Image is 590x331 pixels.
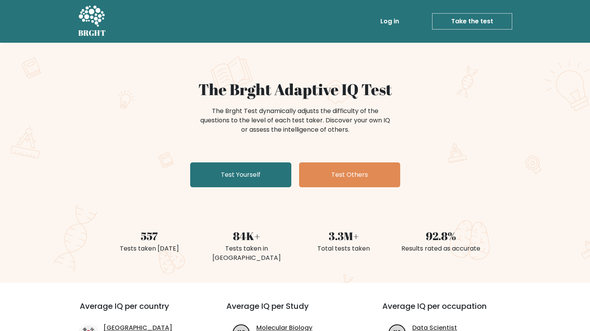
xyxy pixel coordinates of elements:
div: 3.3M+ [300,228,388,244]
a: Test Others [299,162,400,187]
div: 557 [105,228,193,244]
h3: Average IQ per country [80,301,198,320]
a: Test Yourself [190,162,291,187]
h3: Average IQ per Study [226,301,364,320]
h3: Average IQ per occupation [382,301,520,320]
div: 92.8% [397,228,485,244]
div: 84K+ [203,228,291,244]
a: BRGHT [78,3,106,40]
div: Tests taken in [GEOGRAPHIC_DATA] [203,244,291,263]
a: Log in [377,14,402,29]
h1: The Brght Adaptive IQ Test [105,80,485,99]
div: Total tests taken [300,244,388,253]
a: Take the test [432,13,512,30]
h5: BRGHT [78,28,106,38]
div: The Brght Test dynamically adjusts the difficulty of the questions to the level of each test take... [198,106,392,134]
div: Results rated as accurate [397,244,485,253]
div: Tests taken [DATE] [105,244,193,253]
